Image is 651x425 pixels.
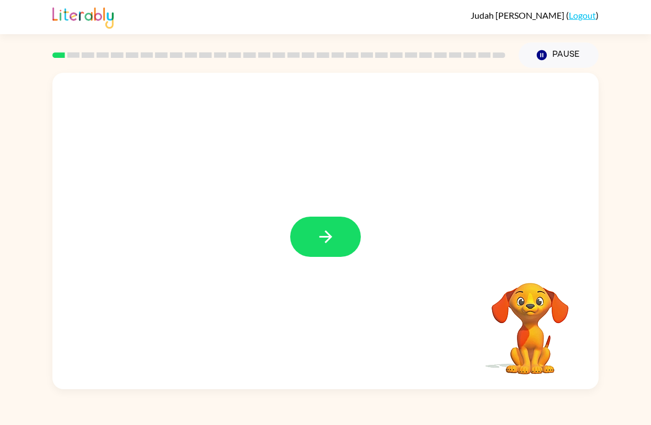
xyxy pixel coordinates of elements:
span: Judah [PERSON_NAME] [471,10,566,20]
a: Logout [569,10,596,20]
img: Literably [52,4,114,29]
video: Your browser must support playing .mp4 files to use Literably. Please try using another browser. [475,266,585,376]
button: Pause [519,42,599,68]
div: ( ) [471,10,599,20]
